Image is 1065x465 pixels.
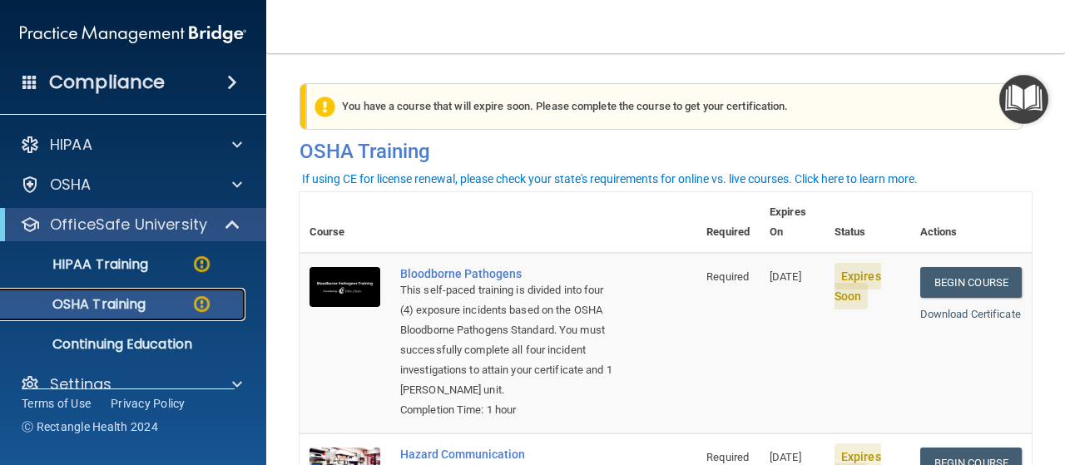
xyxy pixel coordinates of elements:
p: OfficeSafe University [50,215,207,235]
a: Bloodborne Pathogens [400,267,613,280]
span: Ⓒ Rectangle Health 2024 [22,418,158,435]
th: Required [696,192,760,253]
a: Privacy Policy [111,395,186,412]
p: Continuing Education [11,336,238,353]
p: Settings [50,374,111,394]
span: Expires Soon [835,263,881,309]
p: HIPAA Training [11,256,148,273]
img: exclamation-circle-solid-warning.7ed2984d.png [315,96,335,117]
th: Course [300,192,390,253]
span: Required [706,270,749,283]
div: If using CE for license renewal, please check your state's requirements for online vs. live cours... [302,173,918,185]
div: This self-paced training is divided into four (4) exposure incidents based on the OSHA Bloodborne... [400,280,613,400]
th: Expires On [760,192,825,253]
img: PMB logo [20,17,246,51]
h4: OSHA Training [300,140,1032,163]
span: [DATE] [770,270,801,283]
a: OfficeSafe University [20,215,241,235]
button: Open Resource Center [999,75,1048,124]
button: If using CE for license renewal, please check your state's requirements for online vs. live cours... [300,171,920,187]
th: Actions [910,192,1032,253]
th: Status [825,192,910,253]
span: Required [706,451,749,463]
p: HIPAA [50,135,92,155]
div: Completion Time: 1 hour [400,400,613,420]
a: OSHA [20,175,242,195]
a: Terms of Use [22,395,91,412]
h4: Compliance [49,71,165,94]
img: warning-circle.0cc9ac19.png [191,254,212,275]
a: Hazard Communication [400,448,613,461]
div: You have a course that will expire soon. Please complete the course to get your certification. [306,83,1023,130]
a: HIPAA [20,135,242,155]
a: Begin Course [920,267,1022,298]
iframe: Drift Widget Chat Controller [982,350,1045,413]
p: OSHA Training [11,296,146,313]
img: warning-circle.0cc9ac19.png [191,294,212,314]
span: [DATE] [770,451,801,463]
a: Download Certificate [920,308,1021,320]
a: Settings [20,374,242,394]
p: OSHA [50,175,92,195]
